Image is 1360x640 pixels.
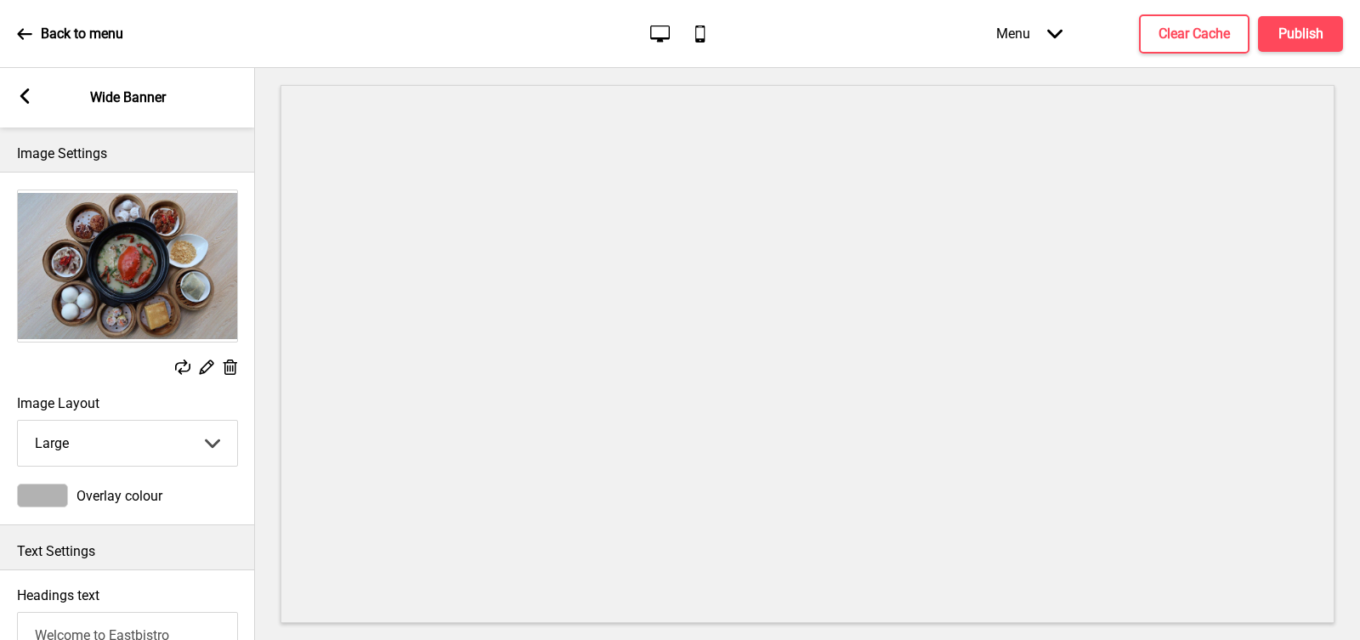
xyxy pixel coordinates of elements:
button: Publish [1258,16,1343,52]
p: Text Settings [17,542,238,561]
span: Overlay colour [76,488,162,504]
p: Wide Banner [90,88,166,107]
a: Back to menu [17,11,123,57]
label: Headings text [17,587,99,603]
label: Image Layout [17,395,238,411]
div: Overlay colour [17,484,238,507]
h4: Publish [1278,25,1323,43]
p: Image Settings [17,144,238,163]
div: Menu [979,8,1079,59]
p: Back to menu [41,25,123,43]
h4: Clear Cache [1159,25,1230,43]
button: Clear Cache [1139,14,1249,54]
img: Image [18,190,237,342]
